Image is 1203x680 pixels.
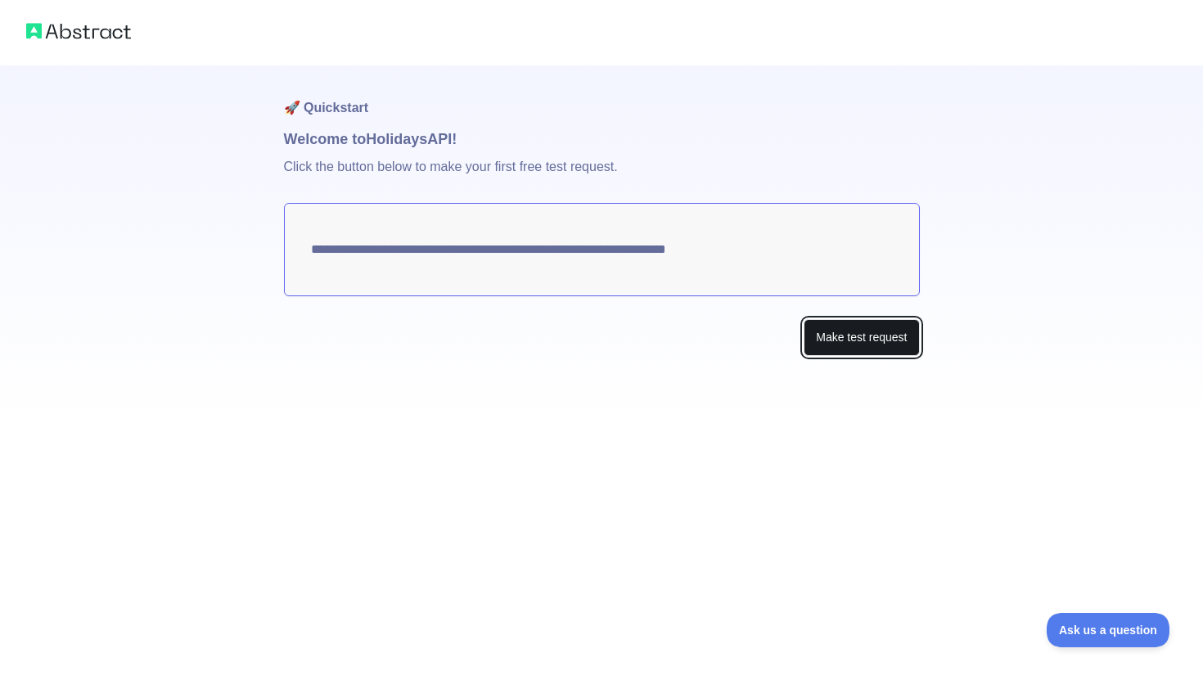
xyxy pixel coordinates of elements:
[284,65,920,128] h1: 🚀 Quickstart
[26,20,131,43] img: Abstract logo
[284,128,920,151] h1: Welcome to Holidays API!
[284,151,920,203] p: Click the button below to make your first free test request.
[804,319,919,356] button: Make test request
[1047,613,1170,647] iframe: Toggle Customer Support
